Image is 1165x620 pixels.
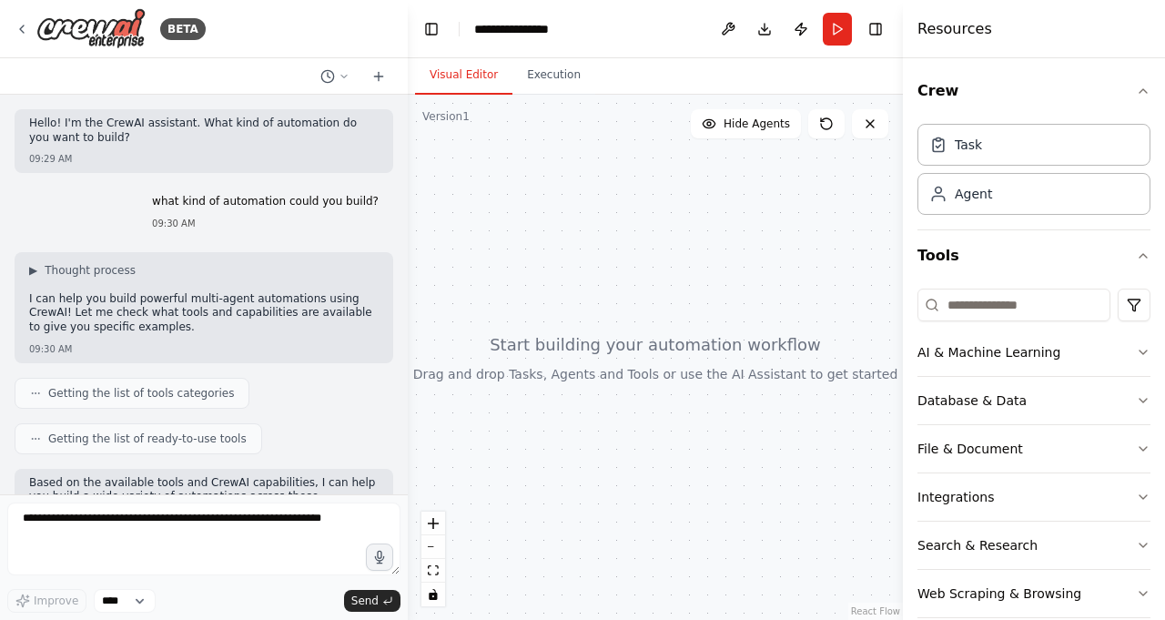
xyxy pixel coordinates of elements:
div: Database & Data [917,391,1027,410]
button: Start a new chat [364,66,393,87]
button: Improve [7,589,86,613]
div: 09:30 AM [29,342,379,356]
div: Integrations [917,488,994,506]
button: zoom out [421,535,445,559]
button: Send [344,590,400,612]
button: Search & Research [917,522,1150,569]
div: 09:30 AM [152,217,379,230]
button: Hide Agents [691,109,801,138]
img: Logo [36,8,146,49]
button: Click to speak your automation idea [366,544,393,571]
button: Web Scraping & Browsing [917,570,1150,617]
p: I can help you build powerful multi-agent automations using CrewAI! Let me check what tools and c... [29,292,379,335]
button: Integrations [917,473,1150,521]
div: File & Document [917,440,1023,458]
p: Based on the available tools and CrewAI capabilities, I can help you build a wide variety of auto... [29,476,379,519]
div: Crew [917,117,1150,229]
button: Hide left sidebar [419,16,444,42]
button: Switch to previous chat [313,66,357,87]
div: React Flow controls [421,512,445,606]
button: AI & Machine Learning [917,329,1150,376]
span: Send [351,594,379,608]
button: ▶Thought process [29,263,136,278]
button: Tools [917,230,1150,281]
div: BETA [160,18,206,40]
div: Task [955,136,982,154]
nav: breadcrumb [474,20,549,38]
span: Getting the list of tools categories [48,386,234,401]
span: Thought process [45,263,136,278]
button: File & Document [917,425,1150,473]
button: Visual Editor [415,56,512,95]
button: Execution [512,56,595,95]
button: toggle interactivity [421,583,445,606]
div: Agent [955,185,992,203]
span: Hide Agents [724,117,790,131]
span: ▶ [29,263,37,278]
button: Crew [917,66,1150,117]
p: what kind of automation could you build? [152,195,379,209]
a: React Flow attribution [851,606,900,616]
div: Search & Research [917,536,1038,554]
h4: Resources [917,18,992,40]
button: Hide right sidebar [863,16,888,42]
div: Version 1 [422,109,470,124]
button: Database & Data [917,377,1150,424]
div: 09:29 AM [29,152,379,166]
div: Web Scraping & Browsing [917,584,1081,603]
button: zoom in [421,512,445,535]
span: Improve [34,594,78,608]
span: Getting the list of ready-to-use tools [48,432,247,446]
p: Hello! I'm the CrewAI assistant. What kind of automation do you want to build? [29,117,379,145]
div: AI & Machine Learning [917,343,1060,361]
button: fit view [421,559,445,583]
